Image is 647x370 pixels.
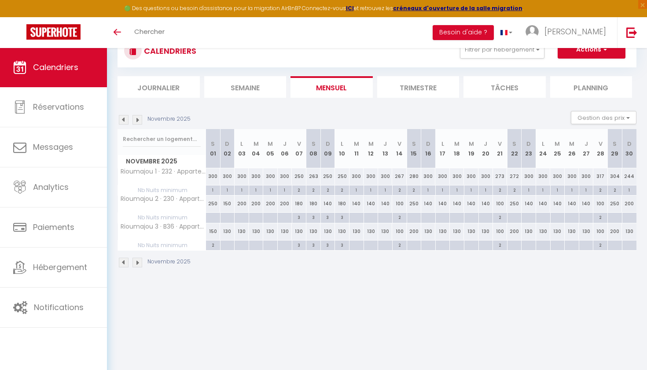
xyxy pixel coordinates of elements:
[565,129,579,168] th: 26
[364,223,378,240] div: 130
[407,185,421,194] div: 2
[33,222,74,233] span: Paiements
[622,223,636,240] div: 130
[627,140,632,148] abbr: D
[292,196,306,212] div: 180
[585,140,588,148] abbr: J
[292,213,306,221] div: 3
[507,196,522,212] div: 250
[421,223,436,240] div: 130
[558,41,625,59] button: Actions
[26,24,81,40] img: Super Booking
[522,185,536,194] div: 1
[383,140,387,148] abbr: J
[507,129,522,168] th: 22
[349,223,364,240] div: 130
[235,129,249,168] th: 03
[254,140,259,148] abbr: M
[206,196,221,212] div: 250
[204,76,287,98] li: Semaine
[377,76,460,98] li: Trimestre
[292,185,306,194] div: 2
[550,129,565,168] th: 25
[544,26,606,37] span: [PERSON_NAME]
[297,140,301,148] abbr: V
[464,196,478,212] div: 140
[263,196,278,212] div: 200
[349,129,364,168] th: 11
[220,129,235,168] th: 02
[464,185,478,194] div: 1
[235,223,249,240] div: 130
[249,168,263,185] div: 300
[33,141,73,152] span: Messages
[278,129,292,168] th: 06
[435,129,450,168] th: 17
[426,140,430,148] abbr: D
[235,168,249,185] div: 300
[493,185,507,194] div: 2
[349,196,364,212] div: 140
[206,129,221,168] th: 01
[118,155,206,168] span: Novembre 2025
[565,196,579,212] div: 140
[450,129,464,168] th: 18
[450,196,464,212] div: 140
[478,223,493,240] div: 130
[206,185,220,194] div: 1
[608,223,622,240] div: 200
[392,168,407,185] div: 267
[249,185,263,194] div: 1
[512,140,516,148] abbr: S
[407,168,421,185] div: 280
[579,196,593,212] div: 140
[211,140,215,148] abbr: S
[393,240,407,249] div: 2
[435,196,450,212] div: 140
[550,76,632,98] li: Planning
[364,185,378,194] div: 1
[436,185,450,194] div: 1
[393,185,407,194] div: 2
[393,4,522,12] strong: créneaux d'ouverture de la salle migration
[593,129,608,168] th: 28
[335,240,349,249] div: 3
[206,168,221,185] div: 300
[378,129,393,168] th: 13
[421,168,436,185] div: 300
[441,140,444,148] abbr: L
[435,223,450,240] div: 130
[306,129,321,168] th: 08
[368,140,374,148] abbr: M
[378,196,393,212] div: 140
[7,4,33,30] button: Ouvrir le widget de chat LiveChat
[522,223,536,240] div: 130
[493,213,507,221] div: 2
[335,223,349,240] div: 130
[407,129,421,168] th: 15
[134,27,165,36] span: Chercher
[263,129,278,168] th: 05
[507,168,522,185] div: 272
[33,181,69,192] span: Analytics
[34,302,84,313] span: Notifications
[320,196,335,212] div: 140
[220,223,235,240] div: 130
[579,168,593,185] div: 300
[142,41,196,61] h3: CALENDRIERS
[292,240,306,249] div: 3
[493,223,507,240] div: 100
[593,196,608,212] div: 100
[118,76,200,98] li: Journalier
[493,196,507,212] div: 100
[622,168,636,185] div: 244
[507,185,522,194] div: 2
[569,140,574,148] abbr: M
[278,168,292,185] div: 300
[536,168,551,185] div: 300
[421,129,436,168] th: 16
[450,168,464,185] div: 300
[622,185,636,194] div: 1
[206,240,220,249] div: 2
[206,223,221,240] div: 150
